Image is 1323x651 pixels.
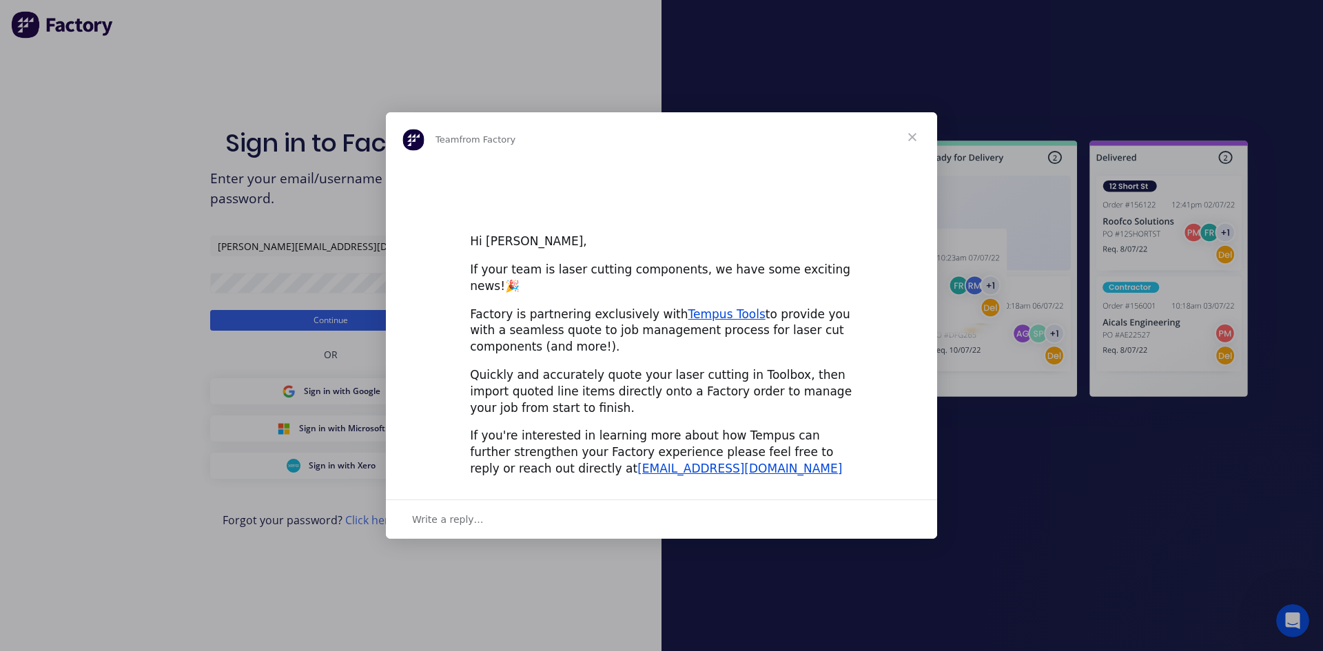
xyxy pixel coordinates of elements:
[470,234,853,250] div: Hi [PERSON_NAME],
[888,112,937,162] span: Close
[402,129,424,151] img: Profile image for Team
[470,307,853,355] div: Factory is partnering exclusively with to provide you with a seamless quote to job management pro...
[386,499,937,539] div: Open conversation and reply
[459,134,515,145] span: from Factory
[470,262,853,295] div: If your team is laser cutting components, we have some exciting news!🎉
[470,367,853,416] div: Quickly and accurately quote your laser cutting in Toolbox, then import quoted line items directl...
[470,428,853,477] div: If you're interested in learning more about how Tempus can further strengthen your Factory experi...
[435,134,459,145] span: Team
[688,307,766,321] a: Tempus Tools
[412,510,484,528] span: Write a reply…
[637,462,842,475] a: [EMAIL_ADDRESS][DOMAIN_NAME]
